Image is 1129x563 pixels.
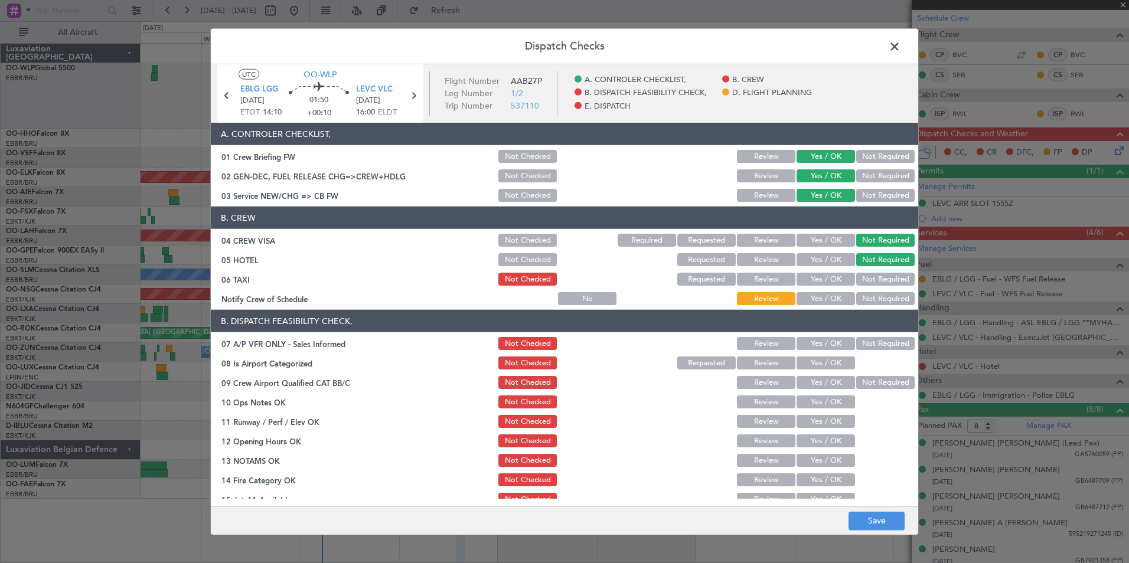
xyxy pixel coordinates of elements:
button: Not Required [856,273,915,286]
button: Not Required [856,169,915,182]
button: Not Required [856,376,915,389]
button: Not Required [856,189,915,202]
button: Not Required [856,253,915,266]
button: Not Required [856,150,915,163]
button: Not Required [856,234,915,247]
header: Dispatch Checks [211,29,918,64]
button: Not Required [856,292,915,305]
button: Not Required [856,337,915,350]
